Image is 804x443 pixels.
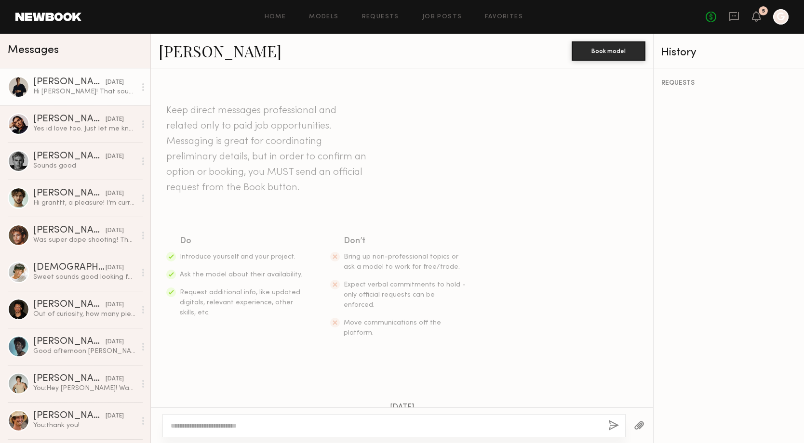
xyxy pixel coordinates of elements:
span: Expect verbal commitments to hold - only official requests can be enforced. [344,282,466,308]
div: 5 [762,9,765,14]
div: [PERSON_NAME] [33,78,106,87]
div: You: Hey [PERSON_NAME]! Wanted to send you some Summer pieces, pinged you on i g . LMK! [33,384,136,393]
div: [DATE] [106,412,124,421]
a: [PERSON_NAME] [159,40,281,61]
div: History [661,47,796,58]
a: Job Posts [422,14,462,20]
div: [DATE] [106,263,124,273]
div: Was super dope shooting! Thanks for having me! [33,235,136,245]
div: [DEMOGRAPHIC_DATA][PERSON_NAME] [33,263,106,273]
span: Messages [8,45,59,56]
div: [PERSON_NAME] [33,152,106,161]
div: Hi [PERSON_NAME]! That sounds great, I’d love to work with you guys. Love the knitwear! [33,87,136,96]
a: Favorites [485,14,523,20]
a: G [773,9,789,25]
a: Home [265,14,286,20]
span: [DATE] [390,404,415,412]
div: [PERSON_NAME] [33,411,106,421]
header: Keep direct messages professional and related only to paid job opportunities. Messaging is great ... [166,103,369,195]
div: [DATE] [106,78,124,87]
a: Models [309,14,338,20]
div: REQUESTS [661,80,796,87]
div: You: thank you! [33,421,136,430]
a: Book model [572,46,645,54]
span: Introduce yourself and your project. [180,254,295,260]
div: [PERSON_NAME] [33,189,106,198]
div: Out of curiosity, how many pieces would you be gifting? [33,310,136,319]
div: Good afternoon [PERSON_NAME], thank you for reaching out. I am impressed by the vintage designs o... [33,347,136,356]
div: [DATE] [106,152,124,161]
span: Move communications off the platform. [344,320,441,336]
div: [PERSON_NAME] [33,226,106,235]
span: Bring up non-professional topics or ask a model to work for free/trade. [344,254,460,270]
div: [DATE] [106,189,124,198]
div: [DATE] [106,338,124,347]
div: [DATE] [106,300,124,310]
div: Hi granttt, a pleasure! I’m currently planning to go to [GEOGRAPHIC_DATA] to do some work next month [33,198,136,208]
div: [PERSON_NAME] [33,337,106,347]
div: Do [180,235,303,248]
div: Don’t [344,235,467,248]
div: Sweet sounds good looking forward!! [33,273,136,282]
div: [PERSON_NAME] [33,300,106,310]
div: [PERSON_NAME] [33,115,106,124]
div: Sounds good [33,161,136,170]
div: [DATE] [106,375,124,384]
div: Yes id love too. Just let me know when. Blessings [33,124,136,133]
button: Book model [572,41,645,61]
div: [DATE] [106,115,124,124]
span: Ask the model about their availability. [180,272,302,278]
a: Requests [362,14,399,20]
div: [PERSON_NAME] [33,374,106,384]
span: Request additional info, like updated digitals, relevant experience, other skills, etc. [180,289,300,316]
div: [DATE] [106,226,124,235]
